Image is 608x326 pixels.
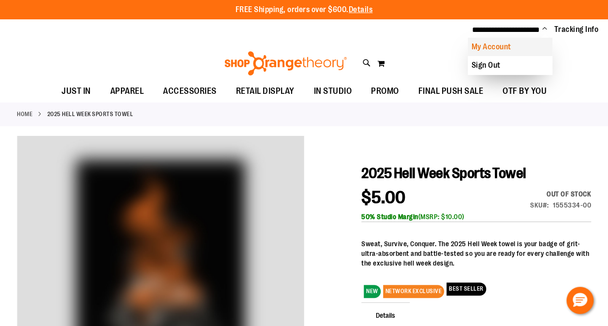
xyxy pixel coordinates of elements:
[153,80,226,102] a: ACCESSORIES
[361,80,409,103] a: PROMO
[236,4,373,15] p: FREE Shipping, orders over $600.
[553,200,591,210] div: 1555334-00
[17,110,32,119] a: Home
[383,285,445,298] span: NETWORK EXCLUSIVE
[101,80,154,103] a: APPAREL
[223,51,348,75] img: Shop Orangetheory
[503,80,547,102] span: OTF BY YOU
[304,80,362,103] a: IN STUDIO
[547,190,591,198] span: Out of stock
[361,165,526,181] span: 2025 Hell Week Sports Towel
[542,25,547,34] button: Account menu
[468,56,552,74] a: Sign Out
[226,80,304,103] a: RETAIL DISPLAY
[349,5,373,14] a: Details
[361,188,406,207] span: $5.00
[361,212,591,222] div: (MSRP: $10.00)
[52,80,101,103] a: JUST IN
[409,80,493,103] a: FINAL PUSH SALE
[163,80,217,102] span: ACCESSORIES
[418,80,484,102] span: FINAL PUSH SALE
[446,282,486,296] span: BEST SELLER
[361,239,591,268] div: Sweat, Survive, Conquer. The 2025 Hell Week towel is your badge of grit- ultra-absorbent and batt...
[468,38,552,56] a: My Account
[566,287,593,314] button: Hello, have a question? Let’s chat.
[364,285,381,298] span: NEW
[61,80,91,102] span: JUST IN
[110,80,144,102] span: APPAREL
[361,213,418,221] b: 50% Studio Margin
[530,201,549,209] strong: SKU
[530,189,591,199] div: Availability
[554,24,599,35] a: Tracking Info
[371,80,399,102] span: PROMO
[47,110,133,119] strong: 2025 Hell Week Sports Towel
[236,80,295,102] span: RETAIL DISPLAY
[314,80,352,102] span: IN STUDIO
[493,80,556,103] a: OTF BY YOU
